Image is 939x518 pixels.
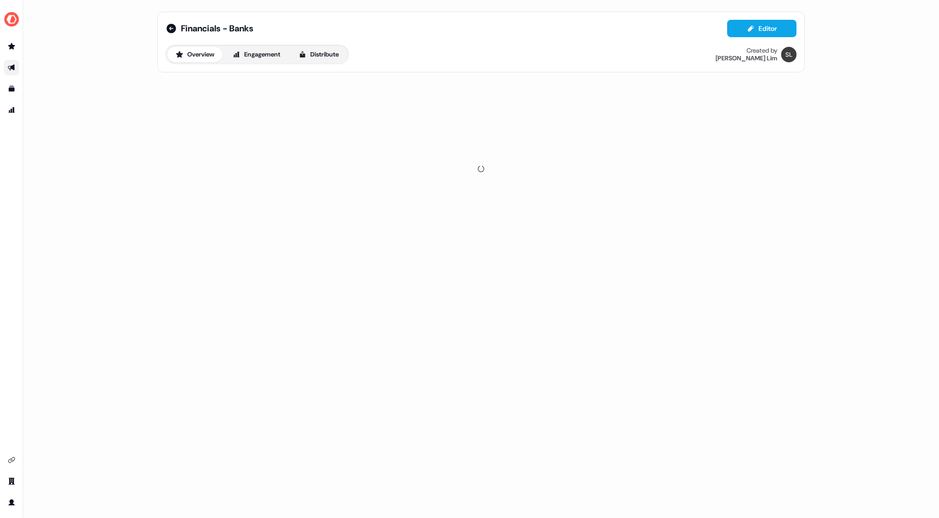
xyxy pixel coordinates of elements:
[781,47,797,62] img: Shi Jia
[4,474,19,489] a: Go to team
[167,47,222,62] button: Overview
[727,25,797,35] a: Editor
[4,39,19,54] a: Go to prospects
[746,47,777,55] div: Created by
[4,495,19,510] a: Go to profile
[181,23,253,34] span: Financials - Banks
[4,102,19,118] a: Go to attribution
[716,55,777,62] div: [PERSON_NAME] Lim
[727,20,797,37] button: Editor
[224,47,289,62] button: Engagement
[4,452,19,468] a: Go to integrations
[290,47,347,62] button: Distribute
[4,81,19,97] a: Go to templates
[4,60,19,75] a: Go to outbound experience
